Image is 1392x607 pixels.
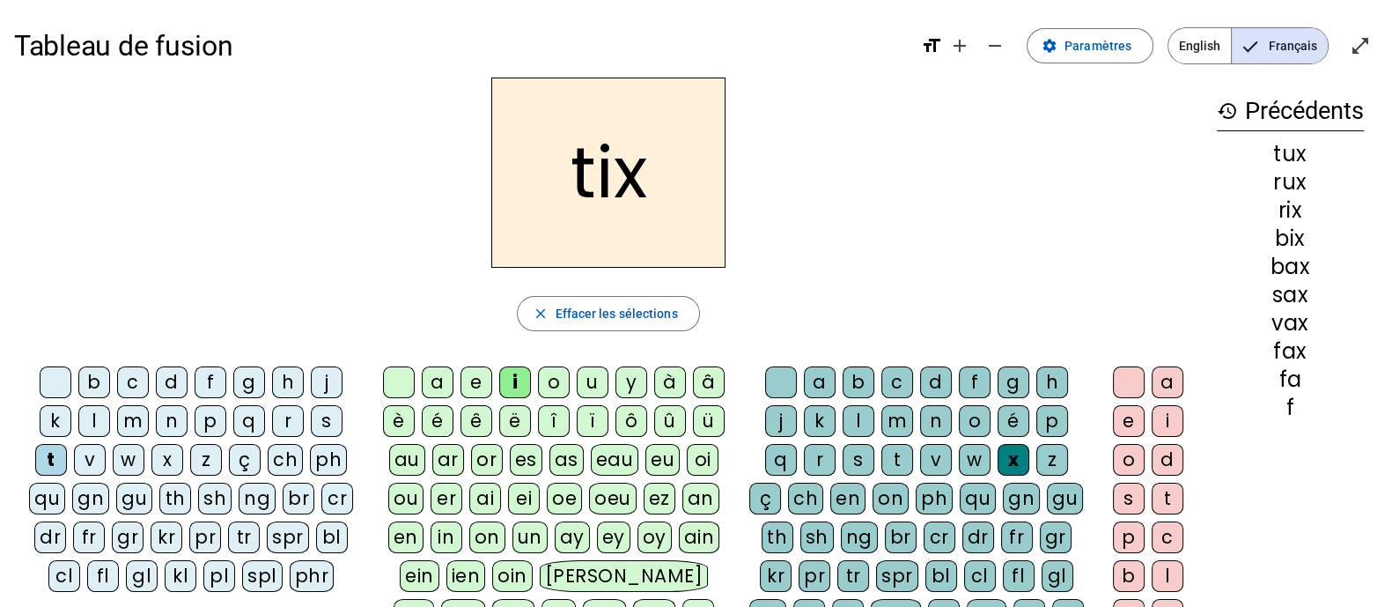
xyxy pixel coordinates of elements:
[189,522,221,553] div: pr
[1168,28,1231,63] span: English
[499,366,531,398] div: i
[1003,560,1035,592] div: fl
[540,560,708,592] div: [PERSON_NAME]
[151,444,183,476] div: x
[195,366,226,398] div: f
[1152,405,1183,437] div: i
[977,28,1013,63] button: Diminuer la taille de la police
[881,444,913,476] div: t
[881,366,913,398] div: c
[1047,483,1083,514] div: gu
[87,560,119,592] div: fl
[799,560,830,592] div: pr
[843,444,874,476] div: s
[290,560,335,592] div: phr
[959,405,991,437] div: o
[1152,366,1183,398] div: a
[1343,28,1378,63] button: Entrer en plein écran
[1152,560,1183,592] div: l
[920,444,952,476] div: v
[1217,313,1364,334] div: vax
[1113,483,1145,514] div: s
[1036,366,1068,398] div: h
[491,78,725,268] h2: tix
[229,444,261,476] div: ç
[925,560,957,592] div: bl
[126,560,158,592] div: gl
[547,483,582,514] div: oe
[837,560,869,592] div: tr
[310,444,347,476] div: ph
[577,405,608,437] div: ï
[804,444,836,476] div: r
[159,483,191,514] div: th
[960,483,996,514] div: qu
[804,405,836,437] div: k
[1217,369,1364,390] div: fa
[388,522,423,553] div: en
[804,366,836,398] div: a
[1040,522,1072,553] div: gr
[1064,35,1131,56] span: Paramètres
[765,405,797,437] div: j
[1217,100,1238,122] mat-icon: history
[1217,285,1364,306] div: sax
[1167,27,1329,64] mat-button-toggle-group: Language selection
[1003,483,1040,514] div: gn
[190,444,222,476] div: z
[78,366,110,398] div: b
[228,522,260,553] div: tr
[1152,444,1183,476] div: d
[615,366,647,398] div: y
[29,483,65,514] div: qu
[117,366,149,398] div: c
[538,405,570,437] div: î
[272,405,304,437] div: r
[156,405,188,437] div: n
[422,366,453,398] div: a
[538,366,570,398] div: o
[597,522,630,553] div: ey
[984,35,1005,56] mat-icon: remove
[283,483,314,514] div: br
[615,405,647,437] div: ô
[1217,172,1364,193] div: rux
[517,296,699,331] button: Effacer les sélections
[876,560,918,592] div: spr
[1217,228,1364,249] div: bix
[765,444,797,476] div: q
[242,560,283,592] div: spl
[1113,444,1145,476] div: o
[1042,560,1073,592] div: gl
[920,405,952,437] div: n
[311,405,342,437] div: s
[510,444,542,476] div: es
[1036,405,1068,437] div: p
[654,405,686,437] div: û
[48,560,80,592] div: cl
[1042,38,1057,54] mat-icon: settings
[233,405,265,437] div: q
[682,483,719,514] div: an
[14,18,907,74] h1: Tableau de fusion
[532,306,548,322] mat-icon: close
[873,483,909,514] div: on
[400,560,439,592] div: ein
[959,366,991,398] div: f
[654,366,686,398] div: à
[446,560,486,592] div: ien
[843,405,874,437] div: l
[492,560,533,592] div: oin
[949,35,970,56] mat-icon: add
[760,560,792,592] div: kr
[195,405,226,437] div: p
[881,405,913,437] div: m
[74,444,106,476] div: v
[591,444,639,476] div: eau
[1232,28,1328,63] span: Français
[589,483,637,514] div: oeu
[749,483,781,514] div: ç
[788,483,823,514] div: ch
[644,483,675,514] div: ez
[679,522,720,553] div: ain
